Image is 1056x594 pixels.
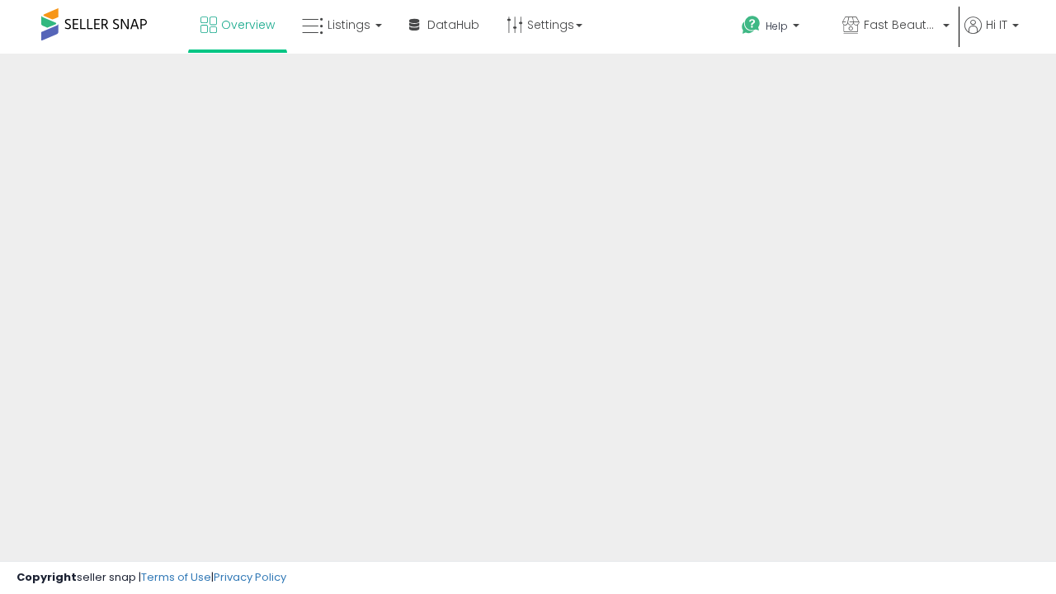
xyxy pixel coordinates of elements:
[214,569,286,585] a: Privacy Policy
[141,569,211,585] a: Terms of Use
[728,2,827,54] a: Help
[328,16,370,33] span: Listings
[964,16,1019,54] a: Hi IT
[741,15,761,35] i: Get Help
[427,16,479,33] span: DataHub
[16,570,286,586] div: seller snap | |
[864,16,938,33] span: Fast Beauty ([GEOGRAPHIC_DATA])
[986,16,1007,33] span: Hi IT
[766,19,788,33] span: Help
[16,569,77,585] strong: Copyright
[221,16,275,33] span: Overview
